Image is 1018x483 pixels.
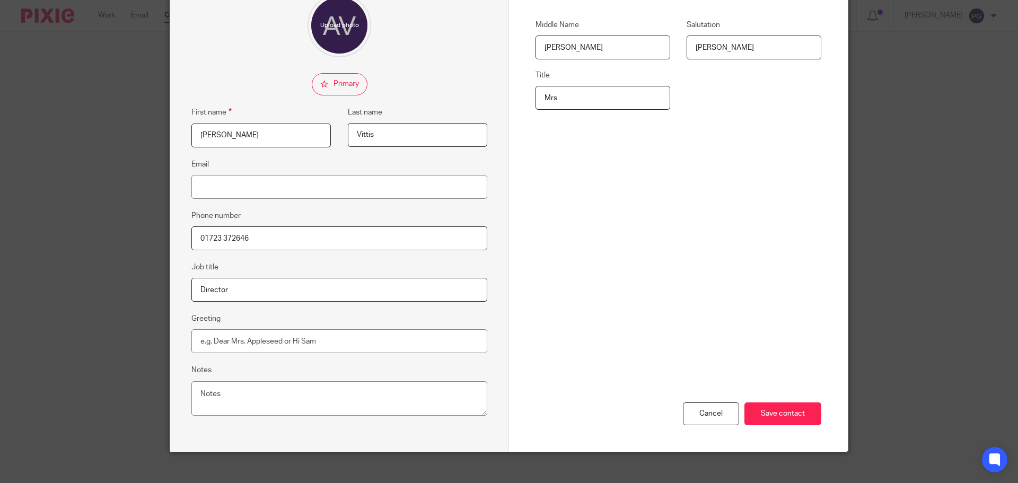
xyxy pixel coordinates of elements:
[191,106,232,118] label: First name
[536,70,670,81] label: Title
[191,365,212,375] label: Notes
[687,20,821,30] label: Salutation
[191,262,218,273] label: Job title
[744,402,821,425] input: Save contact
[191,210,241,221] label: Phone number
[348,107,382,118] label: Last name
[191,313,221,324] label: Greeting
[536,20,670,30] label: Middle Name
[191,159,209,170] label: Email
[683,402,739,425] div: Cancel
[191,329,487,353] input: e.g. Dear Mrs. Appleseed or Hi Sam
